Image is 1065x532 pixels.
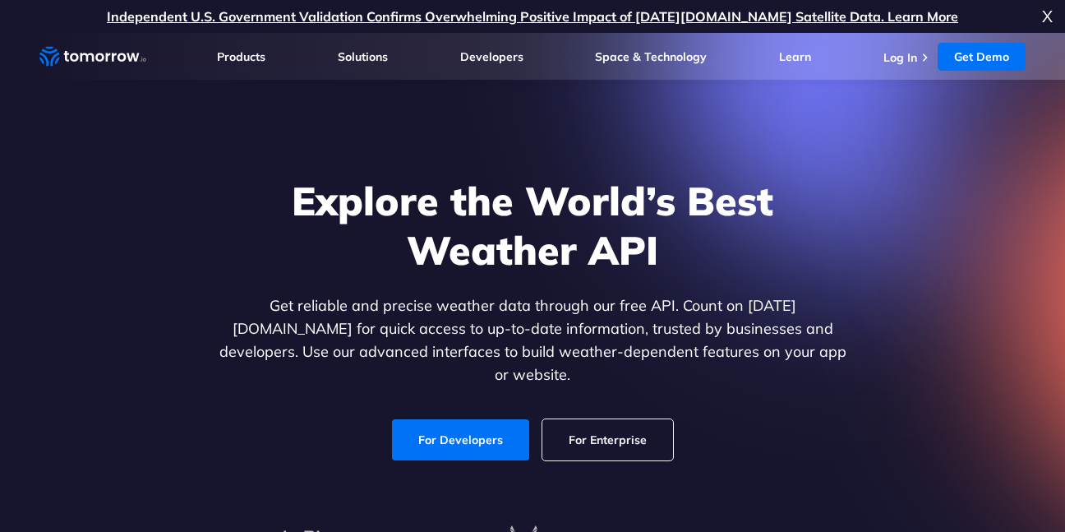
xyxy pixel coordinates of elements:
a: Home link [39,44,146,69]
p: Get reliable and precise weather data through our free API. Count on [DATE][DOMAIN_NAME] for quic... [215,294,850,386]
a: Developers [460,49,523,64]
a: For Enterprise [542,419,673,460]
a: Log In [883,50,917,65]
a: Get Demo [938,43,1026,71]
a: Independent U.S. Government Validation Confirms Overwhelming Positive Impact of [DATE][DOMAIN_NAM... [107,8,958,25]
h1: Explore the World’s Best Weather API [215,176,850,275]
a: Learn [779,49,811,64]
a: Products [217,49,265,64]
a: Space & Technology [595,49,707,64]
a: For Developers [392,419,529,460]
a: Solutions [338,49,388,64]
